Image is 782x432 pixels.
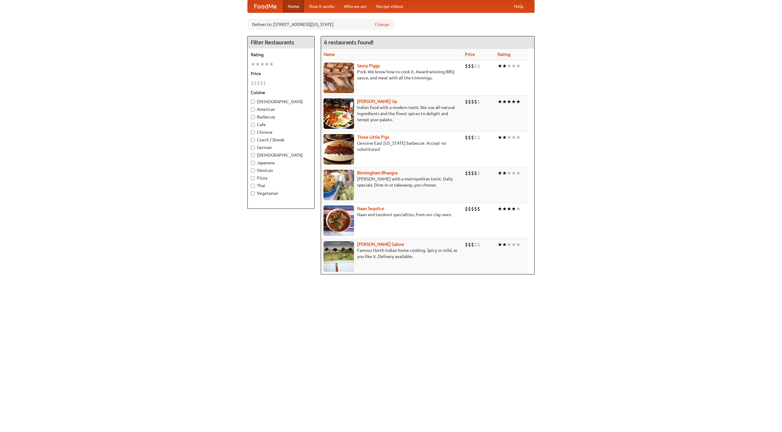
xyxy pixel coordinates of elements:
[323,170,354,200] img: bhangra.jpg
[507,170,511,176] li: ★
[502,205,507,212] li: ★
[357,135,389,140] b: Three Little Pigs
[251,61,255,67] li: ★
[507,241,511,248] li: ★
[248,36,314,49] h4: Filter Restaurants
[323,176,460,188] p: [PERSON_NAME] with a metropolitan twist. Daily specials. Dine-in or takeaway, you choose.
[251,190,311,196] label: Vegetarian
[323,52,335,57] a: Name
[474,63,477,69] li: $
[260,80,263,86] li: $
[251,137,311,143] label: Czech / Slovak
[251,80,254,86] li: $
[357,242,404,247] a: [PERSON_NAME] Galore
[251,115,255,119] input: Barbecue
[251,152,311,158] label: [DEMOGRAPHIC_DATA]
[251,122,311,128] label: Cafe
[507,134,511,141] li: ★
[357,206,384,211] a: Naan Sequitur
[502,134,507,141] li: ★
[323,134,354,165] img: littlepigs.jpg
[265,61,269,67] li: ★
[471,134,474,141] li: $
[468,241,471,248] li: $
[477,241,480,248] li: $
[507,63,511,69] li: ★
[254,80,257,86] li: $
[511,134,516,141] li: ★
[465,98,468,105] li: $
[251,100,255,104] input: [DEMOGRAPHIC_DATA]
[502,98,507,105] li: ★
[251,138,255,142] input: Czech / Slovak
[498,205,502,212] li: ★
[257,80,260,86] li: $
[283,0,304,13] a: Home
[251,123,255,127] input: Cafe
[251,71,311,77] h5: Price
[357,99,397,104] b: [PERSON_NAME] Up
[465,134,468,141] li: $
[516,205,521,212] li: ★
[498,170,502,176] li: ★
[251,106,311,112] label: American
[465,241,468,248] li: $
[471,63,474,69] li: $
[251,146,255,150] input: German
[511,98,516,105] li: ★
[304,0,339,13] a: How it works
[251,161,255,165] input: Japanese
[323,212,460,218] p: Naan and tandoori specialties, from our clay oven.
[477,205,480,212] li: $
[263,80,266,86] li: $
[477,63,480,69] li: $
[357,63,380,68] a: Saucy Piggy
[251,99,311,105] label: [DEMOGRAPHIC_DATA]
[251,184,255,188] input: Thai
[511,241,516,248] li: ★
[498,52,510,57] a: Rating
[251,167,311,173] label: Mexican
[509,0,528,13] a: Help
[251,160,311,166] label: Japanese
[498,63,502,69] li: ★
[511,63,516,69] li: ★
[468,63,471,69] li: $
[516,134,521,141] li: ★
[474,98,477,105] li: $
[251,153,255,157] input: [DEMOGRAPHIC_DATA]
[323,98,354,129] img: curryup.jpg
[474,241,477,248] li: $
[468,134,471,141] li: $
[251,89,311,96] h5: Cuisine
[511,170,516,176] li: ★
[498,98,502,105] li: ★
[502,170,507,176] li: ★
[471,241,474,248] li: $
[371,0,408,13] a: Recipe videos
[323,104,460,123] p: Indian food with a modern twist. We use all-natural ingredients and the finest spices to delight ...
[251,191,255,195] input: Vegetarian
[251,183,311,189] label: Thai
[251,130,255,134] input: Chinese
[471,170,474,176] li: $
[248,0,283,13] a: FoodMe
[468,205,471,212] li: $
[339,0,371,13] a: Who we are
[468,170,471,176] li: $
[477,170,480,176] li: $
[260,61,265,67] li: ★
[471,98,474,105] li: $
[251,169,255,172] input: Mexican
[251,175,311,181] label: Pizza
[324,39,374,45] ng-pluralize: 6 restaurants found!
[477,134,480,141] li: $
[357,170,397,175] a: Birmingham Bhangra
[323,63,354,93] img: saucy.jpg
[323,69,460,81] p: Pork. We know how to cook it. Award-winning BBQ sauce, and meat with all the trimmings.
[516,170,521,176] li: ★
